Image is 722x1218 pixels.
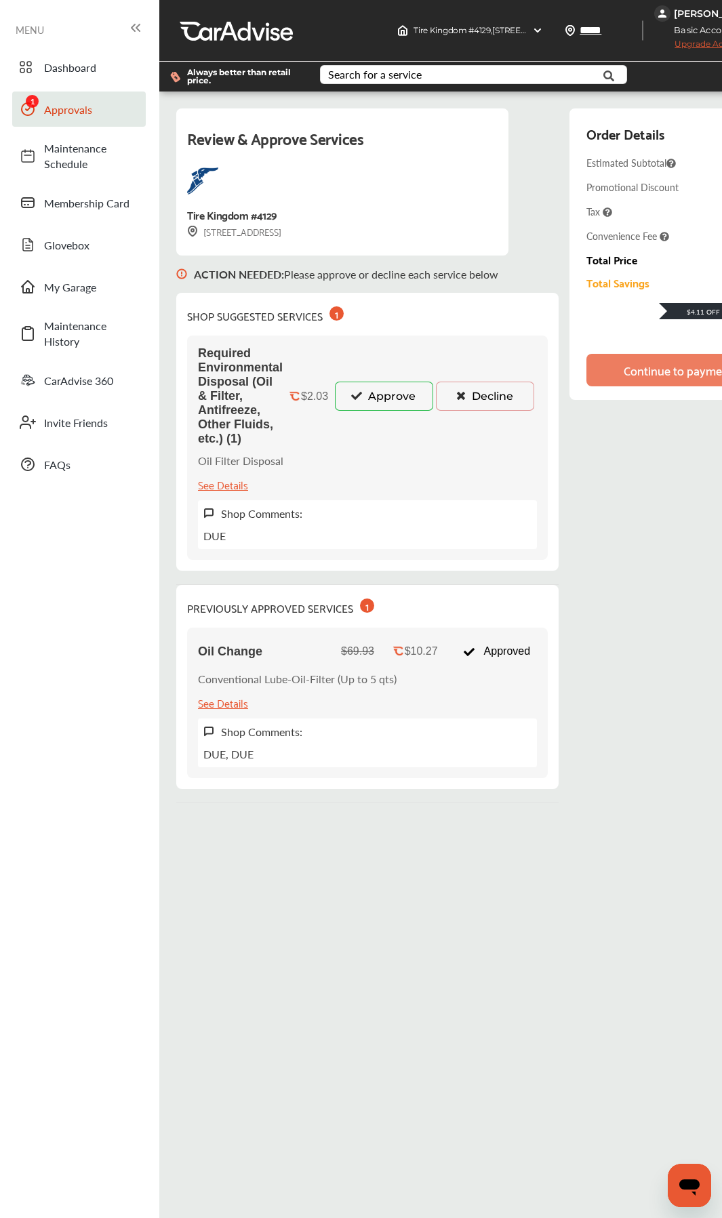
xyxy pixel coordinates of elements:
a: FAQs [12,447,146,482]
span: Membership Card [44,195,139,211]
a: Membership Card [12,185,146,220]
div: $10.27 [405,645,438,657]
img: svg+xml;base64,PHN2ZyB3aWR0aD0iMTYiIGhlaWdodD0iMTciIHZpZXdCb3g9IjAgMCAxNiAxNyIgZmlsbD0ibm9uZSIgeG... [203,508,214,519]
div: PREVIOUSLY APPROVED SERVICES [187,596,374,617]
span: Maintenance Schedule [44,140,139,171]
div: Review & Approve Services [187,125,498,167]
label: Shop Comments: [221,724,302,739]
span: FAQs [44,457,139,472]
a: Dashboard [12,49,146,85]
img: header-home-logo.8d720a4f.svg [397,25,408,36]
a: Approvals [12,92,146,127]
img: svg+xml;base64,PHN2ZyB3aWR0aD0iMTYiIGhlaWdodD0iMTciIHZpZXdCb3g9IjAgMCAxNiAxNyIgZmlsbD0ibm9uZSIgeG... [176,256,187,293]
span: Glovebox [44,237,139,253]
a: CarAdvise 360 [12,363,146,398]
img: svg+xml;base64,PHN2ZyB3aWR0aD0iMTYiIGhlaWdodD0iMTciIHZpZXdCb3g9IjAgMCAxNiAxNyIgZmlsbD0ibm9uZSIgeG... [203,726,214,737]
span: Invite Friends [44,415,139,430]
span: Estimated Subtotal [586,156,676,169]
img: jVpblrzwTbfkPYzPPzSLxeg0AAAAASUVORK5CYII= [654,5,670,22]
span: Always better than retail price. [187,68,298,85]
div: $69.93 [341,645,374,657]
a: Maintenance Schedule [12,134,146,178]
a: Glovebox [12,227,146,262]
iframe: Button to launch messaging window [668,1164,711,1207]
span: Approvals [44,102,139,117]
div: Promotional Discount [586,180,679,194]
label: Shop Comments: [221,506,302,521]
button: Approve [335,382,433,410]
div: $2.03 [301,390,328,403]
p: Oil Filter Disposal [198,453,283,468]
span: Convenience Fee [586,229,669,243]
img: dollor_label_vector.a70140d1.svg [170,71,180,83]
div: See Details [198,693,248,712]
div: 1 [329,306,344,321]
span: Maintenance History [44,318,139,349]
button: Decline [436,382,534,410]
div: Approved [456,638,537,664]
p: DUE, DUE [203,746,254,762]
b: ACTION NEEDED : [194,266,284,282]
a: Invite Friends [12,405,146,440]
a: My Garage [12,269,146,304]
span: CarAdvise 360 [44,373,139,388]
img: svg+xml;base64,PHN2ZyB3aWR0aD0iMTYiIGhlaWdodD0iMTciIHZpZXdCb3g9IjAgMCAxNiAxNyIgZmlsbD0ibm9uZSIgeG... [187,226,198,237]
div: See Details [198,475,248,493]
span: Tax [586,205,612,218]
span: Tire Kingdom #4129 , [STREET_ADDRESS] [GEOGRAPHIC_DATA] , FL 32137 [414,25,695,35]
div: SHOP SUGGESTED SERVICES [187,304,344,325]
div: Total Price [586,253,637,266]
div: Order Details [586,122,664,145]
img: location_vector.a44bc228.svg [565,25,576,36]
img: logo-goodyear.png [187,167,218,195]
div: [STREET_ADDRESS] [187,224,281,239]
img: header-down-arrow.9dd2ce7d.svg [532,25,543,36]
span: Dashboard [44,60,139,75]
p: Please approve or decline each service below [194,266,498,282]
div: Total Savings [586,277,649,289]
img: header-divider.bc55588e.svg [642,20,643,41]
a: Maintenance History [12,311,146,356]
div: Tire Kingdom #4129 [187,205,277,224]
span: Required Environmental Disposal (Oil & Filter, Antifreeze, Other Fluids, etc.) (1) [198,346,283,446]
span: MENU [16,24,44,35]
span: My Garage [44,279,139,295]
p: DUE [203,528,226,544]
div: 1 [360,598,374,613]
p: Conventional Lube-Oil-Filter (Up to 5 qts) [198,671,397,687]
div: Search for a service [328,69,422,80]
span: Oil Change [198,645,262,659]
